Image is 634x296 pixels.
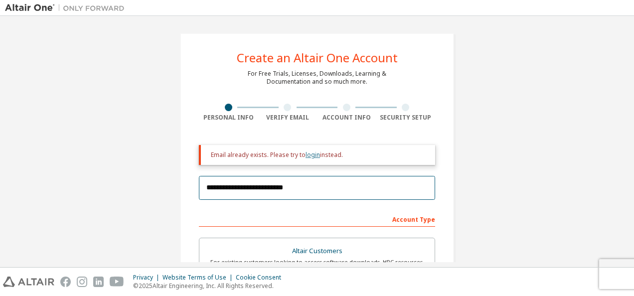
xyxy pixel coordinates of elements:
[77,277,87,287] img: instagram.svg
[199,114,258,122] div: Personal Info
[133,282,287,290] p: © 2025 Altair Engineering, Inc. All Rights Reserved.
[237,52,398,64] div: Create an Altair One Account
[133,274,162,282] div: Privacy
[162,274,236,282] div: Website Terms of Use
[205,258,429,274] div: For existing customers looking to access software downloads, HPC resources, community, trainings ...
[205,244,429,258] div: Altair Customers
[317,114,376,122] div: Account Info
[211,151,427,159] div: Email already exists. Please try to instead.
[258,114,317,122] div: Verify Email
[60,277,71,287] img: facebook.svg
[3,277,54,287] img: altair_logo.svg
[248,70,386,86] div: For Free Trials, Licenses, Downloads, Learning & Documentation and so much more.
[199,211,435,227] div: Account Type
[93,277,104,287] img: linkedin.svg
[110,277,124,287] img: youtube.svg
[376,114,436,122] div: Security Setup
[5,3,130,13] img: Altair One
[306,150,320,159] a: login
[236,274,287,282] div: Cookie Consent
